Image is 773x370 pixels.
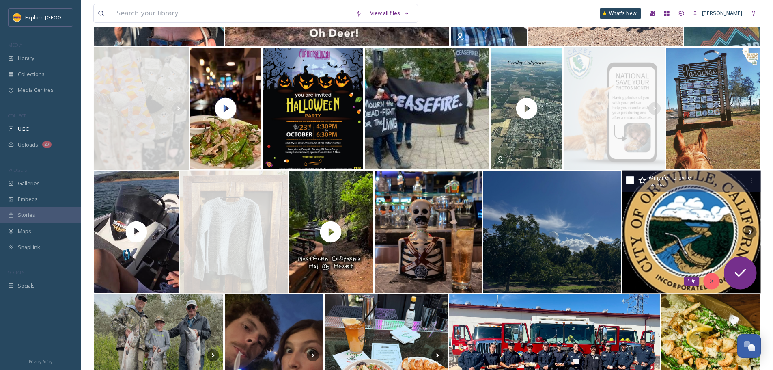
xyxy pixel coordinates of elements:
span: Uploads [18,141,38,149]
span: UGC [18,125,29,133]
span: [PERSON_NAME] [702,9,742,17]
span: Explore [GEOGRAPHIC_DATA] [25,13,97,21]
img: “Say Cheese!” Have a current photo picture of you with your pet on your phone. It can provide pro... [564,47,665,170]
span: Galleries [18,180,40,187]
span: Library [18,54,34,62]
input: Search your library [112,4,351,22]
span: COLLECT [8,113,26,119]
img: thumbnail [94,171,179,293]
span: 1440 x 1440 [649,182,667,188]
img: You know you got a good batch of sweaters in when you sell a couple right as you are unboxing the... [179,171,288,294]
span: Maps [18,227,31,235]
a: What's New [600,8,641,19]
img: These cuties arrived at the very end of the day yesterday. 🧡 They’re the World’s Softest Socks Ha... [94,47,189,170]
img: Let's start your weekend off with some thirst quenching drinks! Come get your fiesta on with La F... [375,171,482,293]
span: SnapLink [18,243,40,251]
img: thumbnail [490,48,563,169]
button: Open Chat [737,334,761,358]
span: WIDGETS [8,167,27,173]
span: @ mylifeinoroville [649,174,691,181]
span: Media Centres [18,86,54,94]
a: [PERSON_NAME] [689,5,746,21]
img: thumbnail [289,171,373,293]
span: Collections [18,70,45,78]
a: View all files [366,5,413,21]
img: Get ready for a spooktacular night at Currier Square’s Halloween Party! Thursday, October 23 | 4:... [263,48,363,169]
img: The journey feels lighter when it ends in Paradise. #rebuildparadise #rebuildbutte #paradisestron... [666,48,760,169]
img: Join the Women in Black Vigil Stand for peace, justice, and nonviolence every Saturday with Women... [365,48,489,169]
span: Privacy Policy [29,359,52,364]
span: SOCIALS [8,269,24,275]
span: Socials [18,282,35,290]
div: Skip [684,277,699,286]
a: Privacy Policy [29,356,52,366]
img: Oroville is a city in Butte County, California, known for its location at the base of the Sierra ... [622,171,760,294]
span: Stories [18,211,35,219]
img: thumbnail [189,48,262,169]
img: Butte%20County%20logo.png [13,13,21,22]
span: MEDIA [8,42,22,48]
span: Embeds [18,195,38,203]
img: We’ve had the most lovely clouds the past couple of days ☁️☁️ #fillmorefarms #familyfarm #familyf... [483,171,621,293]
div: 27 [42,141,52,148]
